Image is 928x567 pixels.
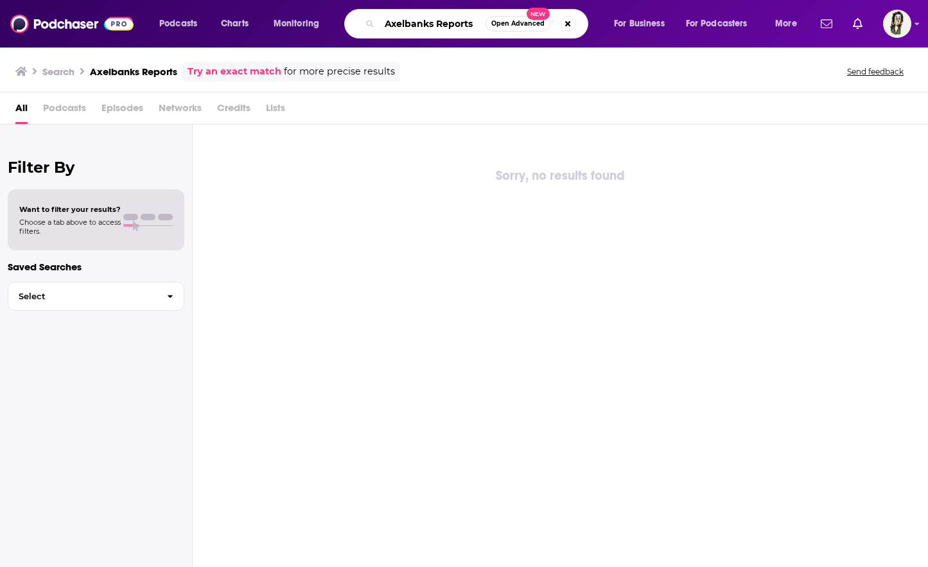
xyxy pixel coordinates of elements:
[43,98,86,124] span: Podcasts
[159,15,197,33] span: Podcasts
[15,98,28,124] a: All
[217,98,250,124] span: Credits
[193,166,928,186] div: Sorry, no results found
[843,66,907,77] button: Send feedback
[19,218,121,236] span: Choose a tab above to access filters.
[8,292,157,301] span: Select
[10,12,134,36] img: Podchaser - Follow, Share and Rate Podcasts
[42,65,74,78] h3: Search
[221,15,249,33] span: Charts
[101,98,143,124] span: Episodes
[883,10,911,38] img: User Profile
[486,16,550,31] button: Open AdvancedNew
[605,13,681,34] button: open menu
[90,65,177,78] h3: Axelbanks Reports
[188,64,281,79] a: Try an exact match
[274,15,319,33] span: Monitoring
[816,13,837,35] a: Show notifications dropdown
[213,13,256,34] a: Charts
[766,13,813,34] button: open menu
[284,64,395,79] span: for more precise results
[527,8,550,20] span: New
[8,261,184,273] p: Saved Searches
[848,13,868,35] a: Show notifications dropdown
[491,21,545,27] span: Open Advanced
[266,98,285,124] span: Lists
[775,15,797,33] span: More
[150,13,214,34] button: open menu
[8,158,184,177] h2: Filter By
[380,13,486,34] input: Search podcasts, credits, & more...
[159,98,202,124] span: Networks
[883,10,911,38] span: Logged in as poppyhat
[678,13,766,34] button: open menu
[614,15,665,33] span: For Business
[8,282,184,311] button: Select
[19,205,121,214] span: Want to filter your results?
[686,15,748,33] span: For Podcasters
[265,13,336,34] button: open menu
[356,9,600,39] div: Search podcasts, credits, & more...
[883,10,911,38] button: Show profile menu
